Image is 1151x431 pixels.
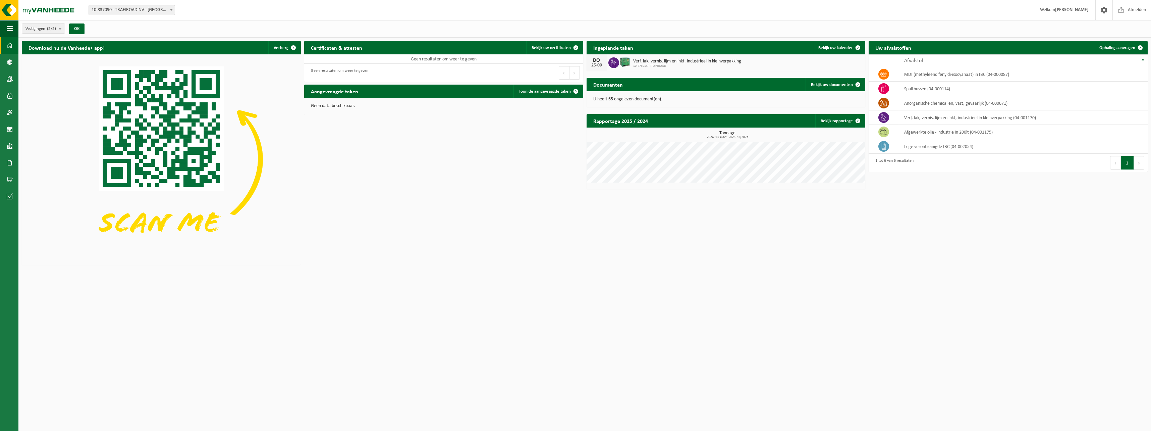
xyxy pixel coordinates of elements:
[47,27,56,31] count: (2/2)
[806,78,865,91] a: Bekijk uw documenten
[89,5,175,15] span: 10-837090 - TRAFIROAD NV - LOKEREN
[304,54,583,64] td: Geen resultaten om weer te geven
[872,155,914,170] div: 1 tot 6 van 6 resultaten
[899,82,1148,96] td: spuitbussen (04-000114)
[633,59,741,64] span: Verf, lak, vernis, lijm en inkt, industrieel in kleinverpakking
[590,58,603,63] div: DO
[590,136,866,139] span: 2024: 13,466 t - 2025: 18,287 t
[587,78,629,91] h2: Documenten
[559,66,569,80] button: Previous
[519,89,571,94] span: Toon de aangevraagde taken
[1134,156,1144,170] button: Next
[1094,41,1147,54] a: Ophaling aanvragen
[619,56,631,68] img: PB-HB-1400-HPE-GN-01
[308,65,368,80] div: Geen resultaten om weer te geven
[633,64,741,68] span: 10-773914 - TRAFIROAD
[268,41,300,54] button: Verberg
[590,131,866,139] h3: Tonnage
[532,46,571,50] span: Bekijk uw certificaten
[869,41,918,54] h2: Uw afvalstoffen
[899,110,1148,125] td: verf, lak, vernis, lijm en inkt, industrieel in kleinverpakking (04-001170)
[1099,46,1135,50] span: Ophaling aanvragen
[311,104,577,108] p: Geen data beschikbaar.
[304,85,365,98] h2: Aangevraagde taken
[22,54,301,264] img: Download de VHEPlus App
[811,83,853,87] span: Bekijk uw documenten
[587,41,640,54] h2: Ingeplande taken
[1121,156,1134,170] button: 1
[22,23,65,34] button: Vestigingen(2/2)
[69,23,85,34] button: OK
[815,114,865,128] a: Bekijk rapportage
[1110,156,1121,170] button: Previous
[274,46,288,50] span: Verberg
[25,24,56,34] span: Vestigingen
[904,58,923,63] span: Afvalstof
[818,46,853,50] span: Bekijk uw kalender
[1055,7,1089,12] strong: [PERSON_NAME]
[513,85,583,98] a: Toon de aangevraagde taken
[813,41,865,54] a: Bekijk uw kalender
[899,125,1148,139] td: afgewerkte olie - industrie in 200lt (04-001175)
[22,41,111,54] h2: Download nu de Vanheede+ app!
[899,67,1148,82] td: MDI (methyleendifenyldi-isocyanaat) in IBC (04-000087)
[526,41,583,54] a: Bekijk uw certificaten
[899,96,1148,110] td: anorganische chemicaliën, vast, gevaarlijk (04-000671)
[587,114,655,127] h2: Rapportage 2025 / 2024
[304,41,369,54] h2: Certificaten & attesten
[569,66,580,80] button: Next
[590,63,603,68] div: 25-09
[593,97,859,102] p: U heeft 65 ongelezen document(en).
[899,139,1148,154] td: Lege verontreinigde IBC (04-002054)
